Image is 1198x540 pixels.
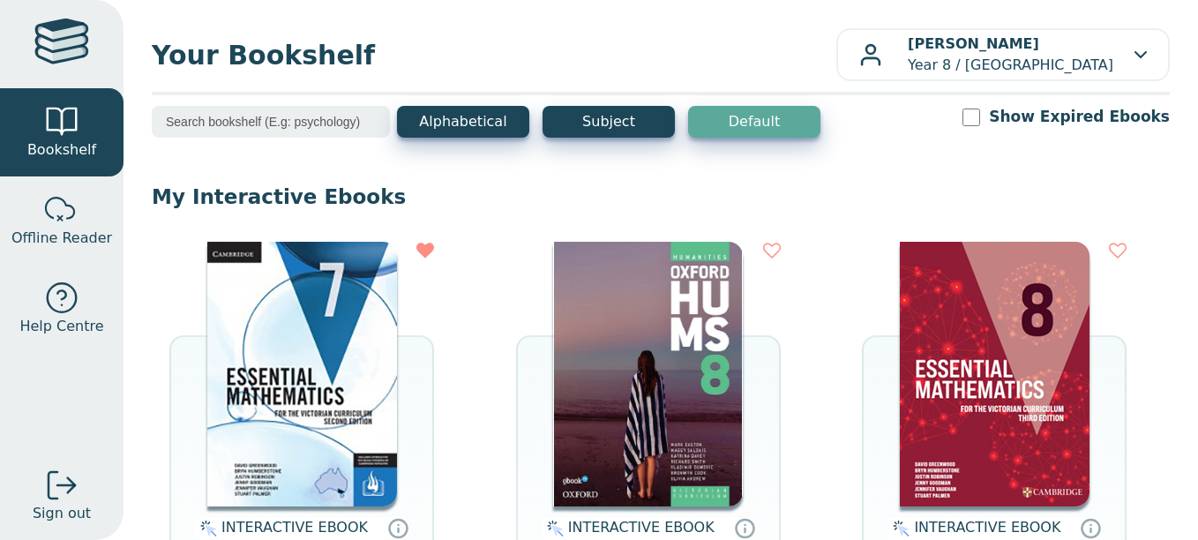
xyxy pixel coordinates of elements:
span: INTERACTIVE EBOOK [568,519,715,536]
img: interactive.svg [195,518,217,539]
span: Offline Reader [11,228,112,249]
span: Sign out [33,503,91,524]
span: INTERACTIVE EBOOK [914,519,1060,536]
a: Interactive eBooks are accessed online via the publisher’s portal. They contain interactive resou... [1080,517,1101,538]
label: Show Expired Ebooks [989,106,1170,128]
img: b0591045-80b3-eb11-a9a3-0272d098c78b.png [553,242,743,506]
img: interactive.svg [887,518,910,539]
input: Search bookshelf (E.g: psychology) [152,106,390,138]
p: Year 8 / [GEOGRAPHIC_DATA] [908,34,1113,76]
span: INTERACTIVE EBOOK [221,519,368,536]
a: Interactive eBooks are accessed online via the publisher’s portal. They contain interactive resou... [734,517,755,538]
img: 02a8f52d-8c91-e911-a97e-0272d098c78b.jpg [207,242,397,506]
span: Your Bookshelf [152,35,836,75]
button: Subject [543,106,675,138]
button: Alphabetical [397,106,529,138]
img: bedfc1f2-ad15-45fb-9889-51f3863b3b8f.png [900,242,1089,506]
a: Interactive eBooks are accessed online via the publisher’s portal. They contain interactive resou... [387,517,408,538]
span: Help Centre [19,316,103,337]
button: Default [688,106,820,138]
p: My Interactive Ebooks [152,184,1170,210]
b: [PERSON_NAME] [908,35,1039,52]
span: Bookshelf [27,139,96,161]
img: interactive.svg [542,518,564,539]
button: [PERSON_NAME]Year 8 / [GEOGRAPHIC_DATA] [836,28,1170,81]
